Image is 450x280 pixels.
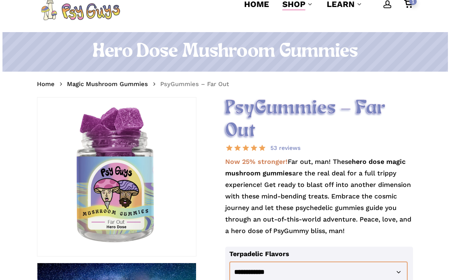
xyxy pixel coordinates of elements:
h2: PsyGummies – Far Out [225,97,413,142]
a: Home [37,80,55,88]
h1: Hero Dose Mushroom Gummies [37,40,413,63]
p: Far out, man! These are the real deal for a full trippy experience! Get ready to blast off into a... [225,156,413,247]
a: Magic Mushroom Gummies [67,80,148,88]
strong: Now 25% stronger! [225,158,288,166]
label: Terpadelic Flavors [229,250,289,258]
span: PsyGummies – Far Out [160,80,229,88]
strong: hero dose magic mushroom gummies [225,158,406,177]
